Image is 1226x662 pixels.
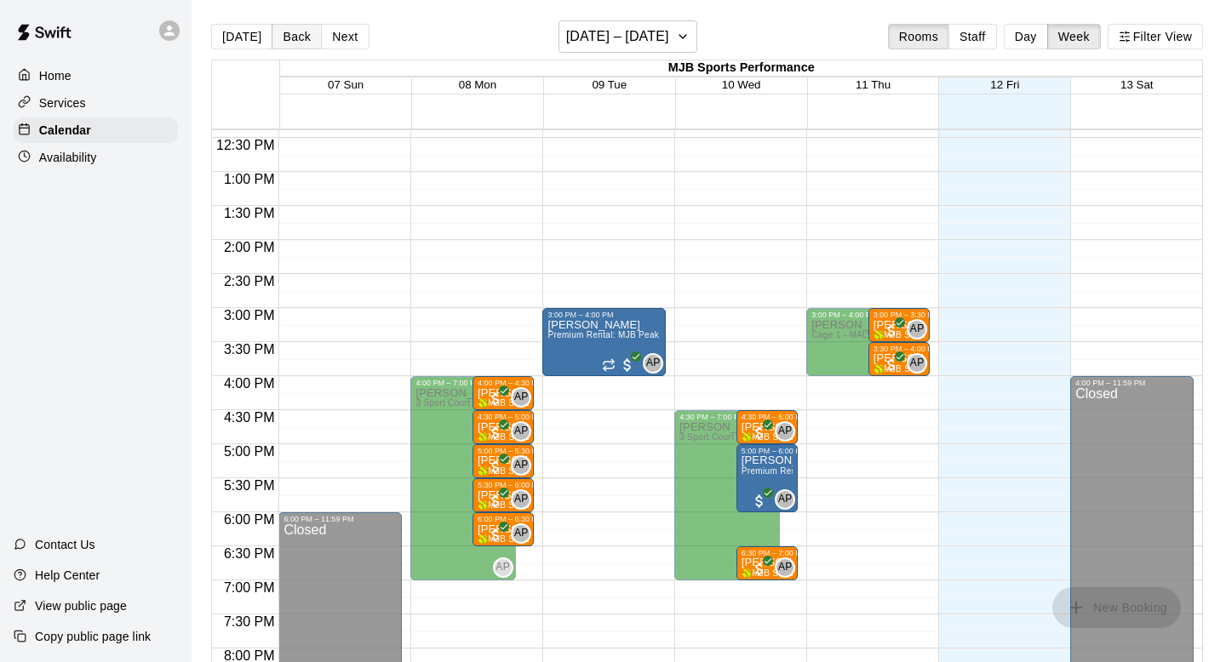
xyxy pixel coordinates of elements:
[742,413,811,421] div: 4:30 PM – 5:00 PM
[496,559,510,576] span: AP
[473,444,534,478] div: 5:00 PM – 5:30 PM: Elizabeth Shiffer
[674,410,779,580] div: 4:30 PM – 7:00 PM: Available
[511,387,531,408] div: Alexa Peterson
[220,478,279,493] span: 5:30 PM
[39,122,91,139] p: Calendar
[782,421,795,442] span: Alexa Peterson
[220,546,279,561] span: 6:30 PM
[511,455,531,476] div: Alexa Peterson
[514,525,529,542] span: AP
[868,342,930,376] div: 3:30 PM – 4:00 PM: Brynn Conlin
[220,444,279,459] span: 5:00 PM
[874,345,943,353] div: 3:30 PM – 4:00 PM
[478,432,816,442] span: 🥎MJB Softball - Private Lesson - 30 Minute - [GEOGRAPHIC_DATA] LOCATION🥎
[220,614,279,629] span: 7:30 PM
[39,67,72,84] p: Home
[14,145,178,170] a: Availability
[272,24,322,49] button: Back
[775,489,795,510] div: Alexa Peterson
[14,63,178,88] a: Home
[518,387,531,408] span: Alexa Peterson
[742,568,1080,578] span: 🥎MJB Softball - Private Lesson - 30 Minute - [GEOGRAPHIC_DATA] LOCATION🥎
[220,342,279,357] span: 3:30 PM
[775,421,795,442] div: Alexa Peterson
[742,549,811,557] div: 6:30 PM – 7:00 PM
[874,330,1212,340] span: 🥎MJB Softball - Private Lesson - 30 Minute - [GEOGRAPHIC_DATA] LOCATION🥎
[478,398,816,408] span: 🥎MJB Softball - Private Lesson - 30 Minute - [GEOGRAPHIC_DATA] LOCATION🥎
[487,459,504,476] span: All customers have paid
[473,512,534,546] div: 6:00 PM – 6:30 PM: Maddy Mozdzen
[782,557,795,578] span: Alexa Peterson
[742,432,1080,442] span: 🥎MJB Softball - Private Lesson - 30 Minute - [GEOGRAPHIC_DATA] LOCATION🥎
[220,206,279,220] span: 1:30 PM
[778,491,793,508] span: AP
[473,410,534,444] div: 4:30 PM – 5:00 PM: Gina Pilotti
[1075,379,1149,387] div: 4:00 PM – 11:59 PM
[547,330,802,340] span: Premium Rental: MJB Peak Performance Gym & Fitness Room
[559,20,697,53] button: [DATE] – [DATE]
[619,357,636,374] span: All customers have paid
[511,523,531,544] div: Alexa Peterson
[493,557,513,578] div: Alexa Peterson
[478,500,816,510] span: 🥎MJB Softball - Private Lesson - 30 Minute - [GEOGRAPHIC_DATA] LOCATION🥎
[736,546,798,580] div: 6:30 PM – 7:00 PM: Emily Nass
[473,478,534,512] div: 5:30 PM – 6:00 PM: Elizabeth Shiffer
[459,78,496,91] button: 08 Mon
[410,376,515,580] div: 4:00 PM – 7:00 PM: Available
[518,489,531,510] span: Alexa Peterson
[566,25,669,49] h6: [DATE] – [DATE]
[328,78,364,91] button: 07 Sun
[14,117,178,143] a: Calendar
[284,515,358,523] div: 6:00 PM – 11:59 PM
[751,561,768,578] span: All customers have paid
[220,308,279,322] span: 3:00 PM
[868,308,930,342] div: 3:00 PM – 3:30 PM: Cameron Clements
[874,364,1212,374] span: 🥎MJB Softball - Private Lesson - 30 Minute - [GEOGRAPHIC_DATA] LOCATION🥎
[211,24,272,49] button: [DATE]
[518,455,531,476] span: Alexa Peterson
[722,78,761,91] span: 10 Wed
[478,481,547,489] div: 5:30 PM – 6:00 PM
[35,597,127,614] p: View public page
[487,391,504,408] span: All customers have paid
[220,240,279,254] span: 2:00 PM
[910,321,925,338] span: AP
[736,410,798,444] div: 4:30 PM – 5:00 PM: Ariel Montoro
[212,138,278,152] span: 12:30 PM
[907,319,927,340] div: Alexa Peterson
[1120,78,1154,91] button: 13 Sat
[220,274,279,288] span: 2:30 PM
[518,421,531,442] span: Alexa Peterson
[856,78,891,91] button: 11 Thu
[778,423,793,440] span: AP
[487,493,504,510] span: All customers have paid
[948,24,997,49] button: Staff
[514,389,529,406] span: AP
[914,319,927,340] span: Alexa Peterson
[511,421,531,442] div: Alexa Peterson
[487,425,504,442] span: All customers have paid
[1052,599,1181,613] span: You don't have the permission to add bookings
[473,376,534,410] div: 4:00 PM – 4:30 PM: Gina Pilotti
[910,355,925,372] span: AP
[650,353,663,374] span: Alexa Peterson
[220,580,279,595] span: 7:00 PM
[811,311,881,319] div: 3:00 PM – 4:00 PM
[220,410,279,425] span: 4:30 PM
[811,330,977,340] span: Cage 1 - MALVERN, Cage 2 - MALVERN
[542,308,666,376] div: 3:00 PM – 4:00 PM: Alex Podehl
[592,78,627,91] button: 09 Tue
[478,466,816,476] span: 🥎MJB Softball - Private Lesson - 30 Minute - [GEOGRAPHIC_DATA] LOCATION🥎
[643,353,663,374] div: Alexa Peterson
[742,466,996,476] span: Premium Rental: MJB Peak Performance Gym & Fitness Room
[990,78,1019,91] span: 12 Fri
[514,457,529,474] span: AP
[478,413,547,421] div: 4:30 PM – 5:00 PM
[14,90,178,116] div: Services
